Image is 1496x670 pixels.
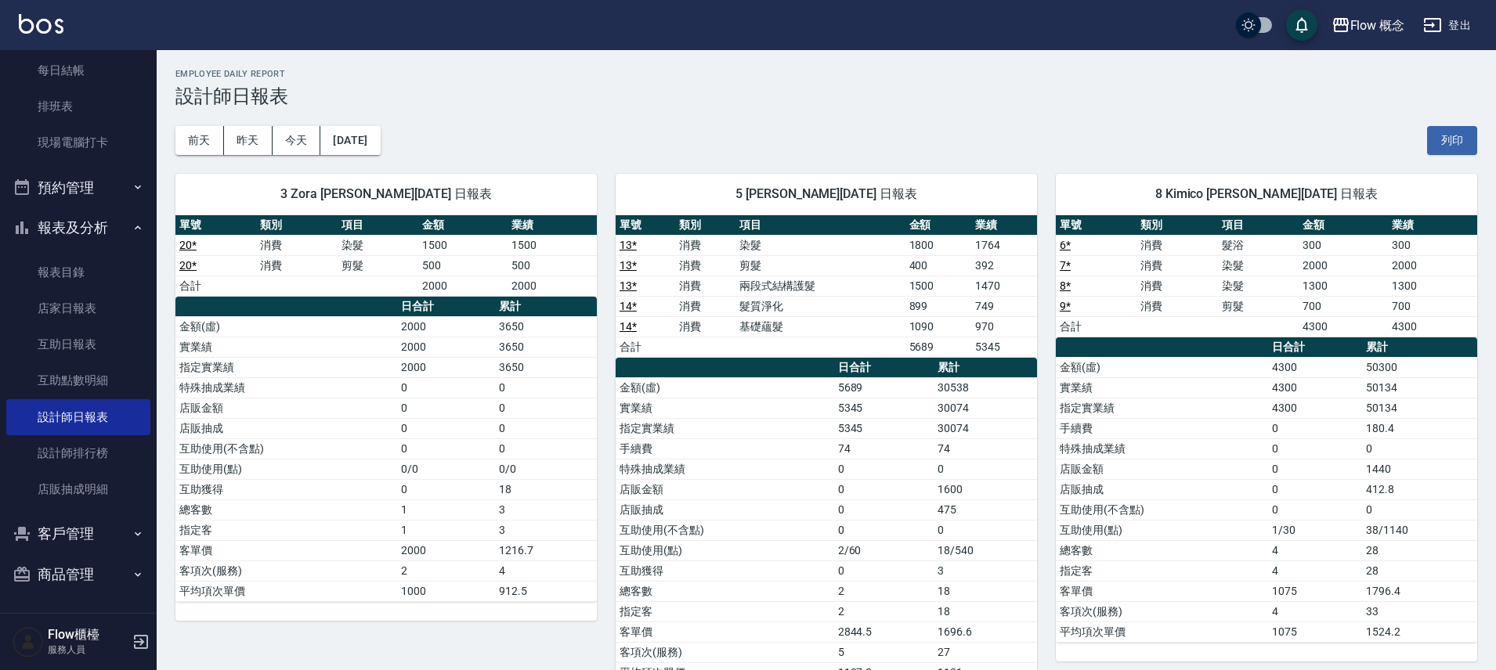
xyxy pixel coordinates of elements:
h5: Flow櫃檯 [48,627,128,643]
td: 30538 [934,377,1037,398]
td: 2000 [508,276,597,296]
td: 0 [1268,438,1362,459]
td: 4 [1268,540,1362,560]
td: 剪髮 [735,255,905,276]
td: 4300 [1268,398,1362,418]
button: Flow 概念 [1325,9,1411,41]
td: 髮浴 [1218,235,1299,255]
a: 店販抽成明細 [6,471,150,507]
td: 27 [934,642,1037,662]
td: 18/540 [934,540,1037,560]
a: 互助日報表 [6,326,150,362]
td: 實業績 [175,337,397,357]
td: 2000 [397,337,495,357]
td: 總客數 [1056,540,1268,560]
td: 970 [971,316,1037,337]
td: 實業績 [1056,377,1268,398]
button: 客戶管理 [6,513,150,554]
td: 2 [834,581,934,601]
th: 類別 [256,215,337,236]
td: 700 [1388,296,1477,316]
td: 0/0 [397,459,495,479]
td: 0 [397,438,495,459]
td: 2000 [1299,255,1388,276]
th: 項目 [1218,215,1299,236]
td: 染髮 [735,235,905,255]
td: 手續費 [616,438,834,459]
td: 消費 [256,255,337,276]
th: 累計 [934,358,1037,378]
td: 412.8 [1362,479,1477,499]
table: a dense table [1056,215,1477,337]
td: 2844.5 [834,621,934,642]
td: 500 [508,255,597,276]
td: 28 [1362,540,1477,560]
a: 互助點數明細 [6,362,150,398]
button: 預約管理 [6,167,150,208]
td: 5345 [834,418,934,438]
p: 服務人員 [48,643,128,657]
td: 互助使用(不含點) [616,520,834,540]
h3: 設計師日報表 [175,85,1477,107]
td: 0 [1268,499,1362,520]
button: 登出 [1417,11,1477,40]
td: 1075 [1268,621,1362,642]
button: save [1286,9,1317,41]
td: 0/0 [495,459,597,479]
td: 消費 [675,235,735,255]
td: 3650 [495,357,597,377]
td: 0 [495,438,597,459]
td: 金額(虛) [175,316,397,337]
th: 金額 [418,215,508,236]
td: 1000 [397,581,495,601]
th: 單號 [1056,215,1136,236]
td: 4 [495,560,597,581]
td: 0 [397,479,495,499]
td: 18 [495,479,597,499]
td: 1764 [971,235,1037,255]
td: 38/1140 [1362,520,1477,540]
td: 33 [1362,601,1477,621]
td: 消費 [1136,296,1217,316]
td: 兩段式結構護髮 [735,276,905,296]
td: 消費 [1136,235,1217,255]
td: 1 [397,520,495,540]
th: 累計 [495,297,597,317]
td: 1796.4 [1362,581,1477,601]
td: 18 [934,601,1037,621]
td: 剪髮 [338,255,418,276]
th: 業績 [971,215,1037,236]
td: 1300 [1299,276,1388,296]
td: 指定實業績 [175,357,397,377]
button: 商品管理 [6,554,150,595]
td: 0 [495,418,597,438]
td: 700 [1299,296,1388,316]
td: 總客數 [175,499,397,520]
td: 消費 [256,235,337,255]
td: 金額(虛) [1056,357,1268,377]
button: [DATE] [320,126,380,155]
button: 今天 [273,126,321,155]
a: 現場電腦打卡 [6,124,150,160]
td: 4300 [1268,377,1362,398]
span: 5 [PERSON_NAME][DATE] 日報表 [634,186,1018,202]
td: 4300 [1388,316,1477,337]
td: 475 [934,499,1037,520]
td: 指定客 [175,520,397,540]
td: 客項次(服務) [1056,601,1268,621]
td: 912.5 [495,581,597,601]
span: 3 Zora [PERSON_NAME][DATE] 日報表 [194,186,578,202]
td: 1470 [971,276,1037,296]
th: 類別 [1136,215,1217,236]
td: 2000 [397,316,495,337]
td: 0 [834,479,934,499]
td: 1696.6 [934,621,1037,642]
a: 報表目錄 [6,254,150,290]
td: 特殊抽成業績 [175,377,397,398]
td: 染髮 [1218,255,1299,276]
td: 互助使用(點) [616,540,834,560]
td: 5689 [905,337,971,357]
th: 累計 [1362,337,1477,358]
th: 單號 [175,215,256,236]
td: 染髮 [338,235,418,255]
